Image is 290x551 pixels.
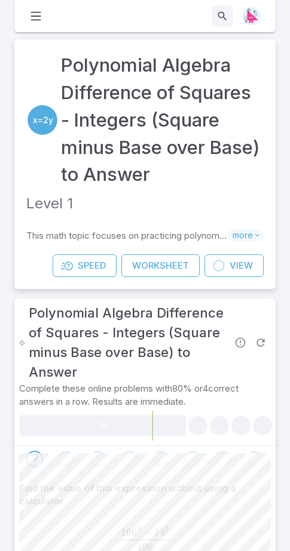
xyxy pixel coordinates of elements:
button: Search [212,5,233,27]
a: Polynomial Algebra Difference of Squares - Integers (Square minus Base over Base) to Answer [61,51,264,188]
span: 1 [154,526,160,538]
span: View [230,259,253,272]
p: Complete these online problems with 80 % or 4 correct answers in a row. Results are immediate. [19,382,271,408]
span: 4 [160,526,165,538]
span: − [144,526,152,538]
p: Find the value of this expression without using a calculator [19,482,271,508]
div: Go to the next question [90,451,106,467]
span: ​ [169,527,170,543]
a: Worksheet [121,254,200,277]
a: Algebra [26,104,59,136]
div: Go to the next question [58,451,75,467]
div: Go to the next question [247,451,264,467]
div: Go to the next question [26,451,43,467]
span: 2 [165,525,169,533]
div: Go to the next question [184,451,200,467]
span: 6 [132,526,137,538]
div: Go to the next question [152,451,169,467]
span: 2 [137,525,141,533]
a: Speed [53,254,117,277]
div: Go to the next question [121,451,138,467]
a: View [204,254,264,277]
div: Go to the next question [215,451,232,467]
p: Level 1 [26,193,264,215]
span: Speed [78,259,106,272]
p: This math topic focuses on practicing polynomial algebra specific to the difference of squares wi... [26,229,228,242]
span: Refresh Question [251,333,271,353]
span: 19 [121,526,132,538]
h3: Polynomial Algebra Difference of Squares - Integers (Square minus Base over Base) to Answer [29,303,230,382]
span: Report an issue with the question [230,333,251,353]
img: right-triangle.svg [243,7,261,25]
